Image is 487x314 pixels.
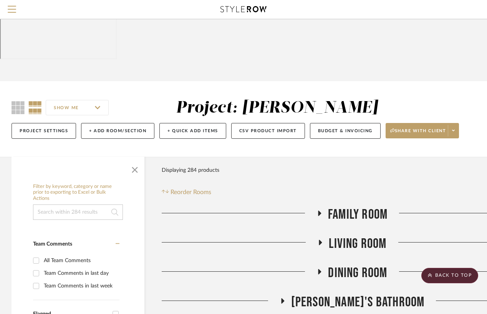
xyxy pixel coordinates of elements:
div: All Team Comments [44,254,118,267]
span: Reorder Rooms [171,188,211,197]
div: Team Comments in last day [44,267,118,279]
span: [PERSON_NAME]'s bathroom [291,294,425,311]
button: CSV Product Import [231,123,305,139]
div: Project: [PERSON_NAME] [176,100,378,116]
button: Project Settings [12,123,76,139]
scroll-to-top-button: BACK TO TOP [421,268,478,283]
button: Budget & Invoicing [310,123,381,139]
span: Dining Room [328,265,387,281]
div: Team Comments in last week [44,280,118,292]
button: Share with client [386,123,459,138]
button: + Quick Add Items [159,123,226,139]
button: Reorder Rooms [162,188,211,197]
span: Team Comments [33,241,72,247]
div: Displaying 284 products [162,163,219,178]
input: Search within 284 results [33,204,123,220]
h6: Filter by keyword, category or name prior to exporting to Excel or Bulk Actions [33,184,123,202]
span: Share with client [390,128,446,140]
button: + Add Room/Section [81,123,154,139]
button: Close [127,161,142,176]
span: Living Room [329,236,386,252]
span: Family Room [328,206,388,223]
